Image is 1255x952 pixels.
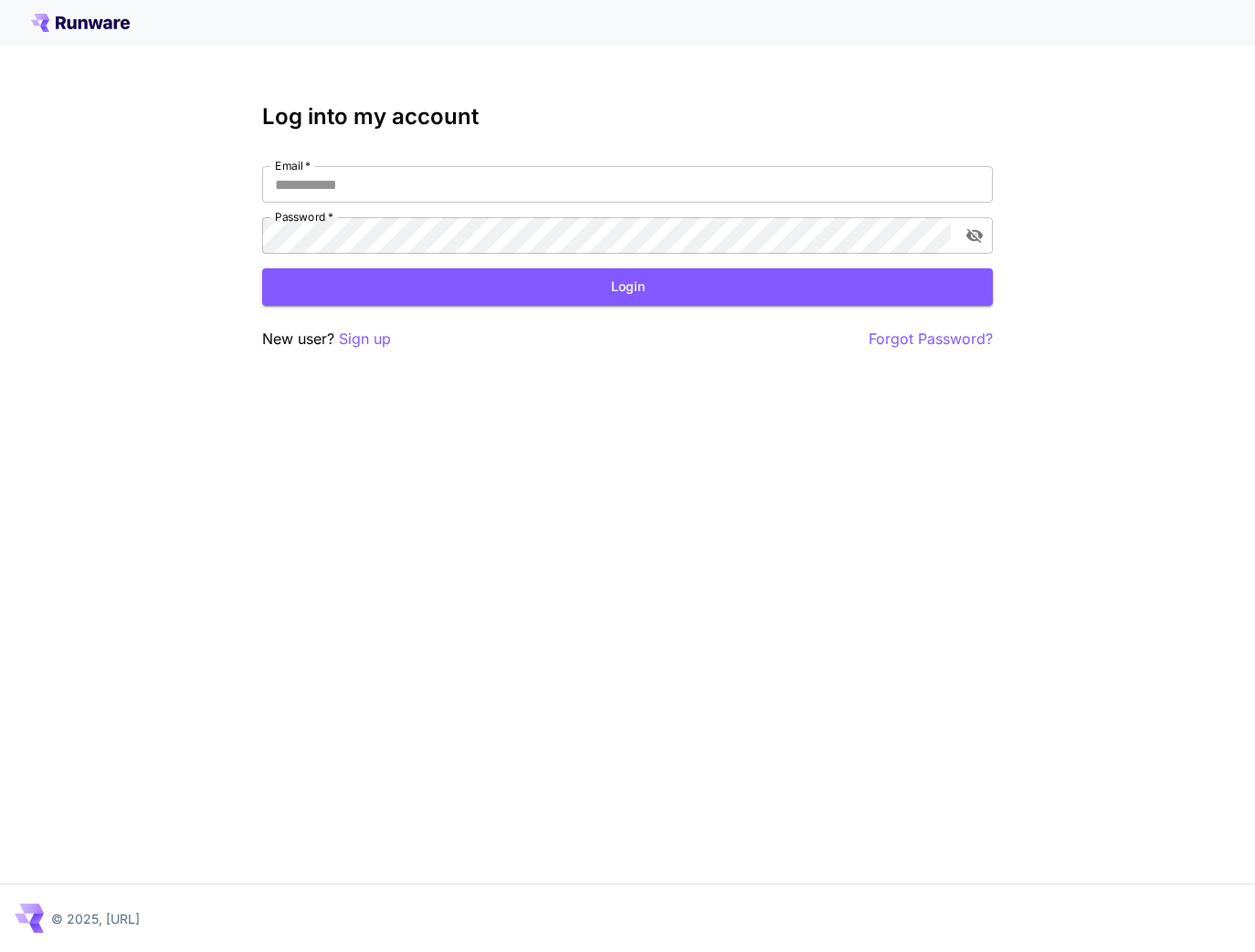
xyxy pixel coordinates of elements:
button: Sign up [339,328,391,350]
button: Login [262,268,993,306]
label: Email [275,158,311,173]
button: Forgot Password? [869,328,993,350]
button: toggle password visibility [958,219,991,252]
label: Password [275,209,333,225]
p: © 2025, [URL] [51,909,140,928]
h3: Log into my account [262,104,993,130]
p: New user? [262,328,391,350]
